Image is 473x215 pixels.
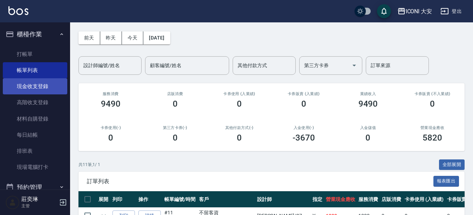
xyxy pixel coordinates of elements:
button: [DATE] [143,31,170,44]
p: 主管 [21,203,57,209]
th: 展開 [97,191,111,208]
p: 共 11 筆, 1 / 1 [78,162,100,168]
button: save [377,4,391,18]
button: 登出 [438,5,465,18]
a: 排班表 [3,143,67,159]
h2: 其他付款方式(-) [215,126,263,130]
h3: 0 [237,133,242,143]
button: 預約管理 [3,178,67,196]
button: 前天 [78,31,100,44]
a: 報表匯出 [433,178,459,184]
th: 列印 [111,191,137,208]
span: 訂單列表 [87,178,433,185]
h3: 0 [430,99,435,109]
th: 指定 [311,191,324,208]
h3: 0 [108,133,113,143]
h2: 店販消費 [151,92,199,96]
a: 帳單列表 [3,62,67,78]
button: 報表匯出 [433,176,459,187]
th: 服務消費 [357,191,380,208]
th: 帳單編號/時間 [163,191,197,208]
th: 設計師 [255,191,311,208]
h3: 0 [173,133,178,143]
h3: 9490 [358,99,378,109]
h2: 入金儲值 [344,126,392,130]
th: 店販消費 [380,191,403,208]
a: 材料自購登錄 [3,111,67,127]
h3: 0 [301,99,306,109]
h3: 0 [173,99,178,109]
a: 現金收支登錄 [3,78,67,94]
button: 全部展開 [439,159,465,170]
h3: 5820 [423,133,442,143]
th: 卡券使用 (入業績) [403,191,445,208]
h2: 入金使用(-) [280,126,328,130]
button: Open [349,60,360,71]
h2: 卡券使用(-) [87,126,135,130]
th: 營業現金應收 [324,191,357,208]
h2: 卡券使用 (入業績) [215,92,263,96]
h2: 業績收入 [344,92,392,96]
button: ICONI 大安 [395,4,435,19]
th: 操作 [137,191,163,208]
h2: 卡券販賣 (入業績) [280,92,328,96]
h2: 第三方卡券(-) [151,126,199,130]
h2: 營業現金應收 [409,126,456,130]
img: Logo [8,6,28,15]
a: 打帳單 [3,46,67,62]
h3: 0 [237,99,242,109]
button: 昨天 [100,31,122,44]
img: Person [6,195,20,209]
div: ICONI 大安 [406,7,432,16]
button: 今天 [122,31,144,44]
h3: -3670 [293,133,315,143]
a: 現場電腦打卡 [3,159,67,175]
h5: 莊奕琳 [21,196,57,203]
a: 每日結帳 [3,127,67,143]
h3: 服務消費 [87,92,135,96]
button: 櫃檯作業 [3,25,67,43]
h3: 0 [365,133,370,143]
th: 客戶 [197,191,255,208]
h3: 9490 [101,99,121,109]
a: 高階收支登錄 [3,94,67,110]
h2: 卡券販賣 (不入業績) [409,92,456,96]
